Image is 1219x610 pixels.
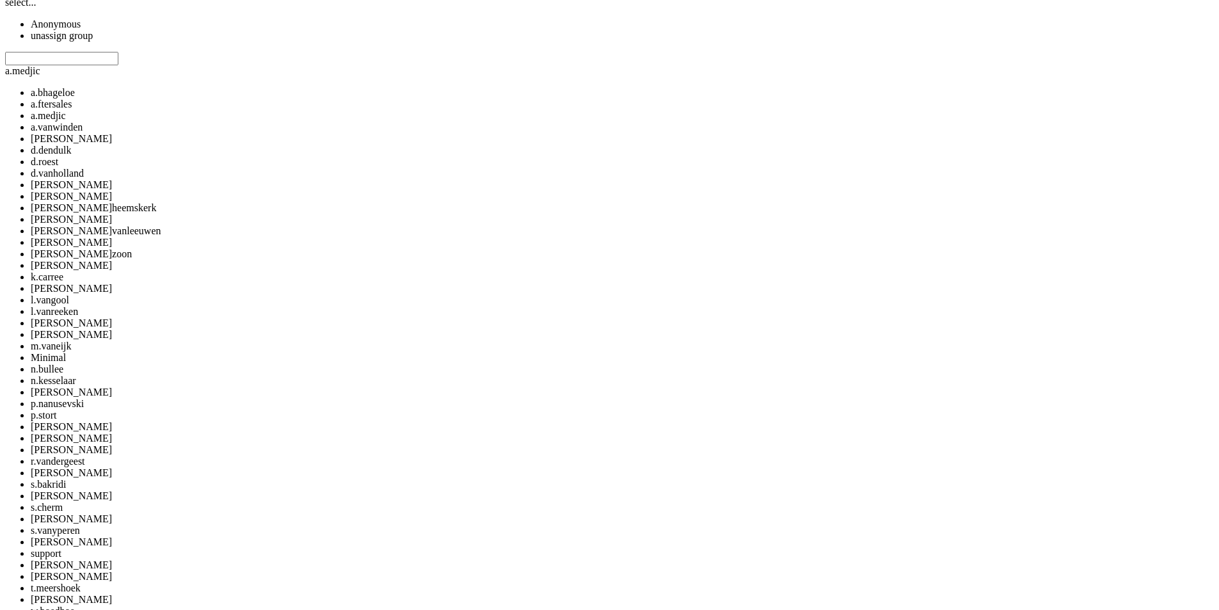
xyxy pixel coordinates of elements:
[31,536,112,547] span: [PERSON_NAME]
[31,122,1214,133] li: a.vanwinden
[31,329,1214,341] li: m.haasnoot
[31,283,1214,294] li: l.eijsackers
[31,225,161,236] span: [PERSON_NAME]vanleeuwen
[31,248,132,259] span: [PERSON_NAME]zoon
[31,456,1214,467] li: r.vandergeest
[31,110,1214,122] li: a.medjic
[31,99,1214,110] li: a.ftersales
[31,202,156,213] span: [PERSON_NAME]heemskerk
[31,525,1214,536] li: s.vanyperen
[5,65,40,76] span: a.medjic
[31,168,84,179] span: d.vanholland
[31,375,76,386] span: n.kesselaar
[31,317,112,328] span: [PERSON_NAME]
[31,19,81,29] span: Anonymous
[31,352,66,363] span: Minimal
[31,444,1214,456] li: r.terpstra
[31,387,112,397] span: [PERSON_NAME]
[31,214,112,225] span: [PERSON_NAME]
[31,571,1214,582] li: t.borsboom
[31,260,112,271] span: [PERSON_NAME]
[31,306,78,317] span: l.vanreeken
[31,433,1214,444] li: r.meijer
[31,179,1214,191] li: g.vlootman
[31,87,75,98] span: a.bhageloe
[31,536,1214,548] li: s.verbrugghe
[31,99,72,109] span: a.ftersales
[31,133,1214,145] li: b.roberts
[31,133,112,144] span: [PERSON_NAME]
[31,502,63,513] span: s.cherm
[31,513,112,524] span: [PERSON_NAME]
[31,87,1214,99] li: a.bhageloe
[31,421,112,432] span: [PERSON_NAME]
[31,237,1214,248] li: j.weyman
[31,375,1214,387] li: n.kesselaar
[31,364,1214,375] li: n.bullee
[31,421,1214,433] li: r.boere
[31,214,1214,225] li: j.plugge
[31,387,1214,398] li: p.loginov
[31,467,1214,479] li: r.vandermeulen
[31,410,56,421] span: p.stort
[31,248,1214,260] li: j.zoon
[31,502,1214,513] li: s.cherm
[31,467,112,478] span: [PERSON_NAME]
[31,271,63,282] span: k.carree
[31,548,1214,559] li: support
[31,30,1214,42] li: unassign group
[31,479,1214,490] li: s.bakridi
[31,237,112,248] span: [PERSON_NAME]
[31,145,1214,156] li: d.dendulk
[31,306,1214,317] li: l.vanreeken
[31,559,1214,571] li: t.abdullaev
[31,145,72,156] span: d.dendulk
[31,490,1214,502] li: s.becker
[31,490,112,501] span: [PERSON_NAME]
[31,410,1214,421] li: p.stort
[31,571,112,582] span: [PERSON_NAME]
[31,168,1214,179] li: d.vanholland
[31,225,1214,237] li: j.vanleeuwen
[31,191,112,202] span: [PERSON_NAME]
[31,594,1214,606] li: t.schuijt
[31,352,1214,364] li: Minimal
[31,202,1214,214] li: j.heemskerk
[31,341,1214,352] li: m.vaneijk
[31,398,1214,410] li: p.nanusevski
[5,5,187,56] body: Rich Text Area. Press ALT-0 for help.
[31,283,112,294] span: [PERSON_NAME]
[31,525,80,536] span: s.vanyperen
[31,582,1214,594] li: t.meershoek
[31,156,58,167] span: d.roest
[31,444,112,455] span: [PERSON_NAME]
[31,191,1214,202] li: i.kalpoe
[31,294,69,305] span: l.vangool
[31,559,112,570] span: [PERSON_NAME]
[31,398,84,409] span: p.nanusevski
[31,271,1214,283] li: k.carree
[31,179,112,190] span: [PERSON_NAME]
[31,582,81,593] span: t.meershoek
[31,294,1214,306] li: l.vangool
[31,156,1214,168] li: d.roest
[31,364,63,374] span: n.bullee
[31,433,112,444] span: [PERSON_NAME]
[31,341,72,351] span: m.vaneijk
[31,513,1214,525] li: s.pattiapon
[31,110,66,121] span: a.medjic
[31,548,61,559] span: support
[31,456,85,467] span: r.vandergeest
[31,260,1214,271] li: k.bossaert
[31,594,112,605] span: [PERSON_NAME]
[31,479,67,490] span: s.bakridi
[31,30,93,41] span: unassign group
[31,329,112,340] span: [PERSON_NAME]
[31,122,83,132] span: a.vanwinden
[31,317,1214,329] li: m.elzinga
[31,19,1214,30] li: Anonymous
